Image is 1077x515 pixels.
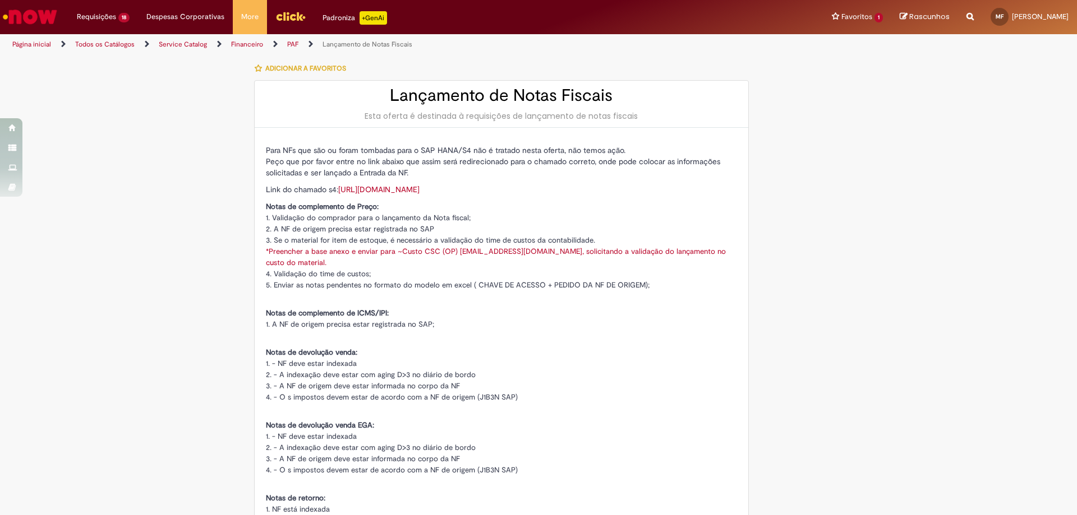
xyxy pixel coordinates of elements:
p: Link do chamado s4: [266,184,737,195]
p: +GenAi [360,11,387,25]
span: 1. - NF deve estar indexada [266,432,357,441]
span: 1. Validação do comprador para o lançamento da Nota fiscal; [266,213,471,222]
a: [URL][DOMAIN_NAME] [338,184,420,194]
span: Notas de retorno: [266,493,325,503]
span: 1. A NF de origem precisa estar registrada no SAP; [266,319,434,329]
span: [PERSON_NAME] [1012,12,1069,21]
span: 2. A NF de origem precisa estar registrada no SAP [266,224,434,234]
span: Notas de devolução venda: [266,347,357,357]
span: 3. - A NF de origem deve estar informada no corpo da NF [266,454,460,463]
span: 5. Enviar as notas pendentes no formato do modelo em excel ( CHAVE DE ACESSO + PEDIDO DA NF DE OR... [266,280,650,290]
a: Financeiro [231,40,263,49]
span: 1. NF está indexada [266,504,330,514]
a: *Preencher a base anexo e enviar para ~Custo CSC (OP) [EMAIL_ADDRESS][DOMAIN_NAME], solicitando a... [266,247,726,267]
span: Adicionar a Favoritos [265,64,346,73]
span: 3. Se o material for item de estoque, é necessário a validação do time de custos da contabilidade. [266,235,595,245]
span: 4. - O s impostos devem estar de acordo com a NF de origem (J1B3N SAP) [266,465,518,475]
span: 4. Validação do time de custos; [266,269,371,279]
p: Para NFs que são ou foram tombadas para o SAP HANA/S4 não é tratado nesta oferta, não temos ação.... [266,145,737,178]
a: Rascunhos [900,12,950,22]
span: 4. - O s impostos devem estar de acordo com a NF de origem (J1B3N SAP) [266,392,518,402]
h2: Lançamento de Notas Fiscais [266,86,737,105]
span: MF [996,13,1004,20]
span: Notas de complemento de Preço: [266,202,379,211]
span: Rascunhos [909,11,950,22]
span: 2. - A indexação deve estar com aging D>3 no diário de bordo [266,443,476,452]
div: Esta oferta é destinada à requisições de lançamento de notas fiscais [266,110,737,122]
span: Notas de devolução venda EGA: [266,420,374,430]
span: 2. - A indexação deve estar com aging D>3 no diário de bordo [266,370,476,379]
span: 18 [118,13,130,22]
button: Adicionar a Favoritos [254,57,352,80]
img: ServiceNow [1,6,59,28]
a: Página inicial [12,40,51,49]
span: 1. - NF deve estar indexada [266,359,357,368]
span: More [241,11,259,22]
div: Padroniza [323,11,387,25]
ul: Trilhas de página [8,34,710,55]
a: Todos os Catálogos [75,40,135,49]
img: click_logo_yellow_360x200.png [275,8,306,25]
span: Notas de complemento de ICMS/IPI: [266,308,389,318]
a: Lançamento de Notas Fiscais [323,40,412,49]
span: 3. - A NF de origem deve estar informada no corpo da NF [266,381,460,391]
a: PAF [287,40,298,49]
span: Despesas Corporativas [146,11,224,22]
span: Requisições [77,11,116,22]
span: Favoritos [841,11,872,22]
a: Service Catalog [159,40,207,49]
span: 1 [875,13,883,22]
